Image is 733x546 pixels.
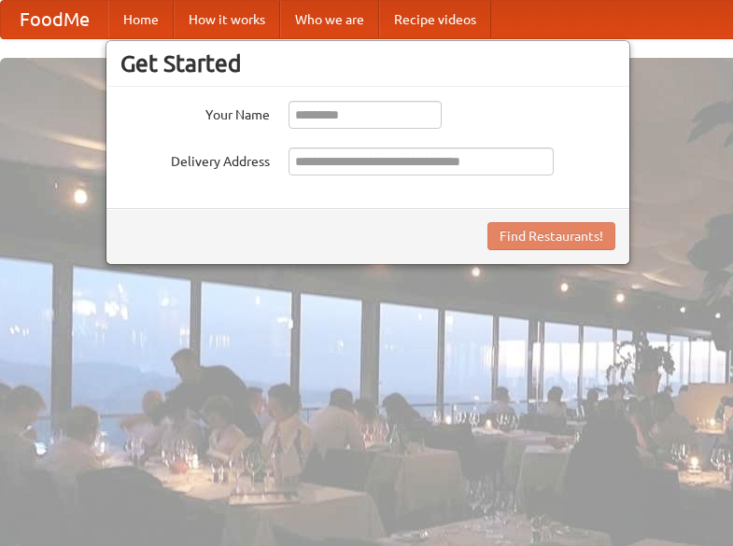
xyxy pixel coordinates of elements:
[120,147,270,171] label: Delivery Address
[379,1,491,38] a: Recipe videos
[1,1,108,38] a: FoodMe
[280,1,379,38] a: Who we are
[120,101,270,124] label: Your Name
[108,1,174,38] a: Home
[174,1,280,38] a: How it works
[487,222,615,250] button: Find Restaurants!
[120,49,615,77] h3: Get Started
